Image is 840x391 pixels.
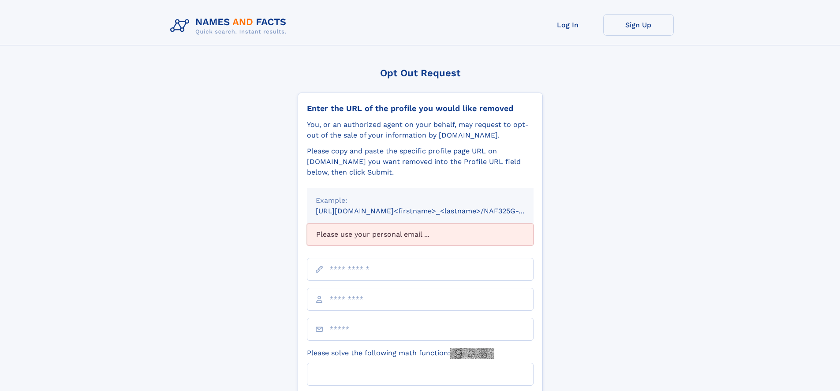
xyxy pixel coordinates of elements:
small: [URL][DOMAIN_NAME]<firstname>_<lastname>/NAF325G-xxxxxxxx [316,207,550,215]
div: Please use your personal email ... [307,223,534,246]
div: You, or an authorized agent on your behalf, may request to opt-out of the sale of your informatio... [307,119,534,141]
div: Please copy and paste the specific profile page URL on [DOMAIN_NAME] you want removed into the Pr... [307,146,534,178]
a: Sign Up [603,14,674,36]
div: Enter the URL of the profile you would like removed [307,104,534,113]
div: Example: [316,195,525,206]
a: Log In [533,14,603,36]
label: Please solve the following math function: [307,348,494,359]
div: Opt Out Request [298,67,543,78]
img: Logo Names and Facts [167,14,294,38]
